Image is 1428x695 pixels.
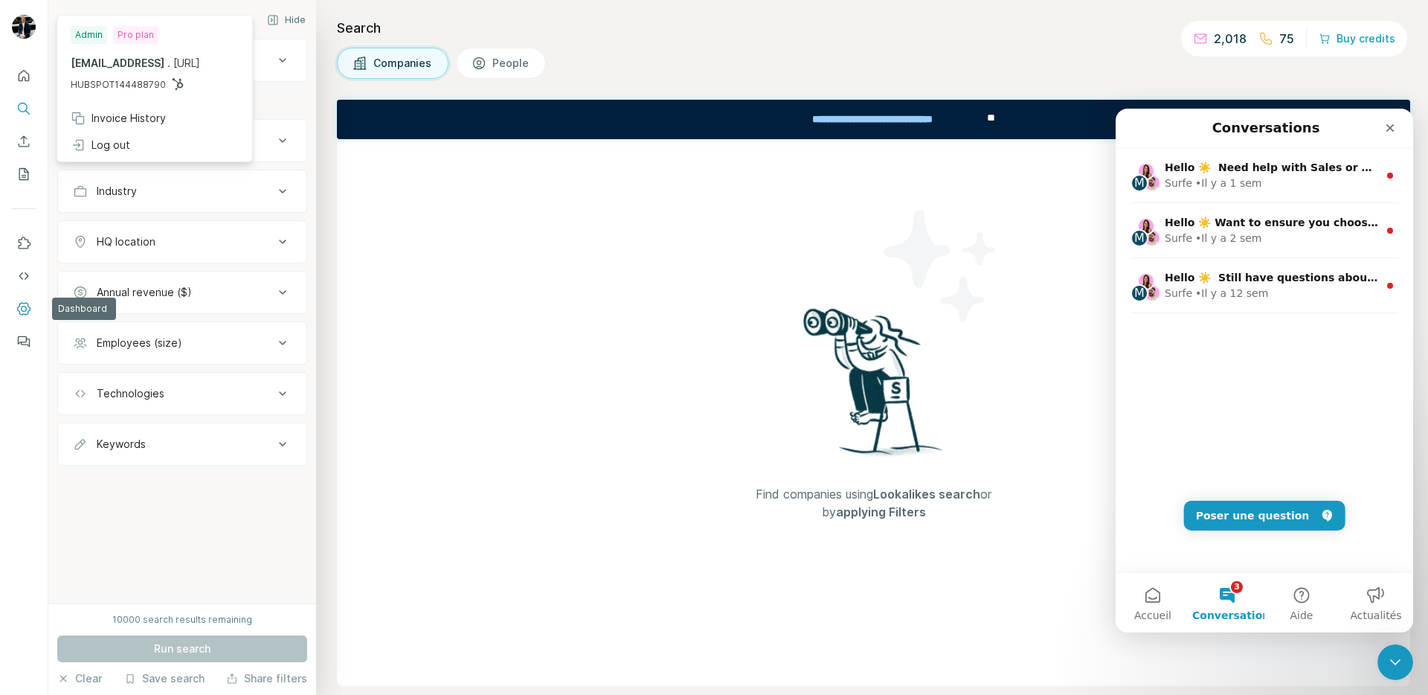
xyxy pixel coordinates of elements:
div: Surfe [49,67,77,83]
img: Christian avatar [28,121,45,138]
button: Use Surfe API [12,263,36,289]
span: Companies [373,56,433,71]
img: Christian avatar [28,176,45,193]
div: Annual revenue ($) [97,285,192,300]
div: • Il y a 1 sem [80,67,146,83]
iframe: Intercom live chat [1116,109,1413,632]
img: Avatar [12,15,36,39]
button: Buy credits [1319,28,1395,49]
div: Technologies [97,386,164,401]
button: HQ location [58,224,306,260]
button: Actualités [223,464,297,524]
span: Hello ☀️ Want to ensure you choose the most suitable Surfe plan for you and your team? Check our ... [49,108,860,120]
span: Find companies using or by [740,485,1008,521]
button: Enrich CSV [12,128,36,155]
button: Conversations [74,464,149,524]
iframe: Banner [337,100,1410,139]
div: Pro plan [113,26,158,44]
span: . [167,57,170,69]
div: Industry [97,184,137,199]
span: Hello ☀️ ​ Still have questions about the Surfe plans and pricing shown? ​ Visit our Help Center,... [49,163,875,175]
button: Save search [124,671,205,686]
span: Actualités [234,502,286,512]
button: Quick start [12,63,36,89]
div: Surfe [49,122,77,138]
button: Dashboard [12,295,36,322]
button: Clear [57,671,102,686]
span: Lookalikes search [873,487,980,502]
button: Technologies [58,376,306,411]
div: Admin [71,26,107,44]
span: [EMAIL_ADDRESS] [71,57,164,69]
button: Employees (size) [58,325,306,361]
div: New search [57,13,110,27]
span: HUBSPOT144488790 [71,78,166,92]
button: My lists [12,161,36,188]
div: • Il y a 12 sem [80,177,152,193]
div: Invoice History [71,111,166,126]
span: [URL] [173,57,200,69]
button: Share filters [226,671,307,686]
button: Aide [149,464,223,524]
span: People [492,56,530,71]
button: Hide [257,9,316,31]
iframe: Intercom live chat [1377,644,1413,680]
img: Surfe Illustration - Woman searching with binoculars [797,304,951,470]
div: M [15,121,33,138]
h4: Search [337,18,1410,39]
p: 75 [1279,30,1294,48]
span: Accueil [19,502,56,512]
span: Aide [175,502,198,512]
button: Poser une question [68,392,230,422]
button: Use Surfe on LinkedIn [12,230,36,257]
span: Conversations [77,502,161,512]
div: Employees (size) [97,336,182,350]
div: Keywords [97,437,146,452]
span: applying Filters [836,505,926,519]
img: Surfe Illustration - Stars [874,199,1008,333]
span: Hello ☀️ ​ Need help with Sales or Support? We've got you covered! [49,53,441,65]
p: 2,018 [1214,30,1247,48]
div: • Il y a 2 sem [80,122,146,138]
button: Industry [58,173,306,209]
div: Log out [71,138,130,153]
div: HQ location [97,234,155,249]
button: Search [12,95,36,122]
div: 10000 search results remaining [112,613,252,627]
button: Feedback [12,328,36,355]
img: Aurélie avatar [22,109,39,126]
div: Surfe [49,177,77,193]
button: Keywords [58,426,306,462]
img: Aurélie avatar [22,164,39,182]
div: M [15,176,33,193]
button: Annual revenue ($) [58,275,306,310]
